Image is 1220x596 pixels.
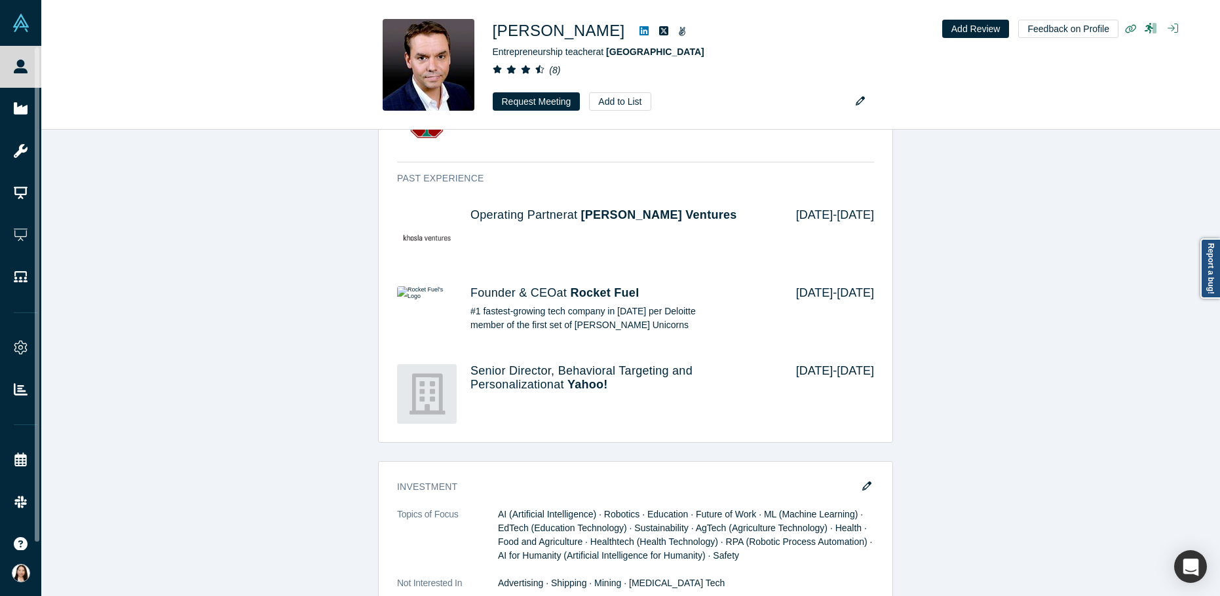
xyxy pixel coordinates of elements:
[397,208,457,268] img: Khosla Ventures's Logo
[470,364,778,392] h4: Senior Director, Behavioral Targeting and Personalization at
[470,305,778,332] p: #1 fastest-growing tech company in [DATE] per Deloitte member of the first set of [PERSON_NAME] U...
[942,20,1010,38] button: Add Review
[581,208,737,221] a: [PERSON_NAME] Ventures
[397,480,856,494] h3: Investment
[12,564,30,582] img: Ryoko Manabe's Account
[493,92,581,111] button: Request Meeting
[397,286,457,346] img: Rocket Fuel's Logo
[570,286,639,299] a: Rocket Fuel
[470,208,778,223] h4: Operating Partner at
[589,92,651,111] button: Add to List
[397,364,457,424] img: Yahoo!'s Logo
[493,47,704,57] span: Entrepreneurship teacher at
[498,578,725,588] span: Advertising · Shipping · Mining · [MEDICAL_DATA] Tech
[778,364,874,424] div: [DATE] - [DATE]
[493,19,625,43] h1: [PERSON_NAME]
[470,286,778,301] h4: Founder & CEO at
[498,509,872,561] span: AI (Artificial Intelligence) · Robotics · Education · Future of Work · ML (Machine Learning) · Ed...
[397,508,498,576] dt: Topics of Focus
[383,19,474,111] img: George John's Profile Image
[567,378,608,391] a: Yahoo!
[1018,20,1118,38] button: Feedback on Profile
[397,172,856,185] h3: Past Experience
[778,286,874,346] div: [DATE] - [DATE]
[549,65,560,75] i: ( 8 )
[1200,238,1220,299] a: Report a bug!
[606,47,704,57] a: [GEOGRAPHIC_DATA]
[778,208,874,268] div: [DATE] - [DATE]
[12,14,30,32] img: Alchemist Vault Logo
